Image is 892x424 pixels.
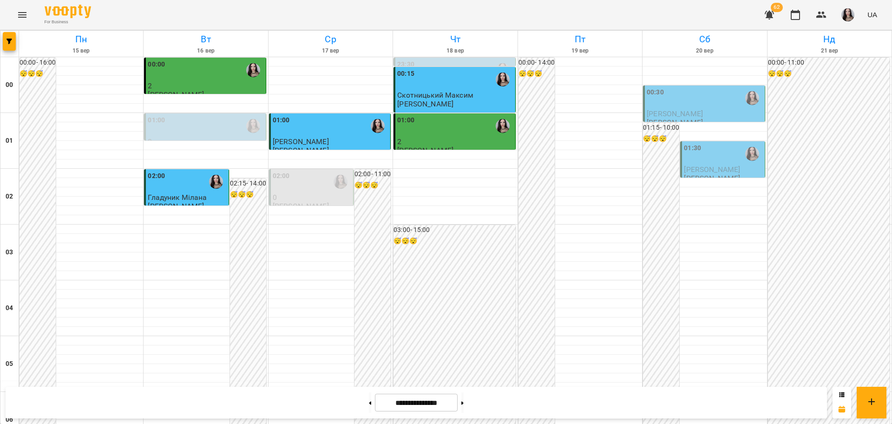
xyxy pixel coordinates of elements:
[684,165,740,174] span: [PERSON_NAME]
[145,46,266,55] h6: 16 вер
[864,6,881,23] button: UA
[148,193,207,202] span: Гладуник Мілана
[273,202,329,210] p: [PERSON_NAME]
[518,69,555,79] h6: 😴😴😴
[769,32,890,46] h6: Нд
[647,119,703,126] p: [PERSON_NAME]
[6,303,13,313] h6: 04
[11,4,33,26] button: Menu
[148,91,204,99] p: [PERSON_NAME]
[270,46,391,55] h6: 17 вер
[394,225,515,235] h6: 03:00 - 15:00
[397,91,473,99] span: Скотницький Максим
[643,134,679,144] h6: 😴😴😴
[270,32,391,46] h6: Ср
[145,32,266,46] h6: Вт
[273,115,290,126] label: 01:00
[148,171,165,181] label: 02:00
[230,190,266,200] h6: 😴😴😴
[867,10,877,20] span: UA
[246,63,260,77] img: Габорак Галина
[397,115,414,126] label: 01:00
[148,115,165,126] label: 01:00
[397,60,414,70] label: 23:30
[6,192,13,202] h6: 02
[745,91,759,105] img: Габорак Галина
[20,32,142,46] h6: Пн
[768,69,890,79] h6: 😴😴😴
[273,137,329,146] span: [PERSON_NAME]
[246,119,260,133] img: Габорак Галина
[644,32,765,46] h6: Сб
[771,3,783,12] span: 62
[354,180,391,191] h6: 😴😴😴
[148,202,204,210] p: [PERSON_NAME]
[397,69,414,79] label: 00:15
[647,87,664,98] label: 00:30
[45,19,91,25] span: For Business
[518,58,555,68] h6: 00:00 - 14:00
[394,236,515,246] h6: 😴😴😴
[768,58,890,68] h6: 00:00 - 11:00
[273,171,290,181] label: 02:00
[397,138,513,146] p: 2
[20,69,56,79] h6: 😴😴😴
[6,247,13,258] h6: 03
[148,138,263,146] p: 0
[394,32,516,46] h6: Чт
[45,5,91,18] img: Voopty Logo
[841,8,854,21] img: 23d2127efeede578f11da5c146792859.jpg
[20,46,142,55] h6: 15 вер
[745,147,759,161] img: Габорак Галина
[148,60,165,70] label: 00:00
[230,179,266,189] h6: 02:15 - 14:00
[519,46,641,55] h6: 19 вер
[397,100,453,108] p: [PERSON_NAME]
[769,46,890,55] h6: 21 вер
[496,119,510,133] img: Габорак Галина
[644,46,765,55] h6: 20 вер
[371,119,385,133] img: Габорак Галина
[273,146,329,154] p: [PERSON_NAME]
[6,80,13,90] h6: 00
[684,174,740,182] p: [PERSON_NAME]
[273,193,351,201] p: 0
[354,169,391,179] h6: 02:00 - 11:00
[496,73,510,86] img: Габорак Галина
[148,82,263,90] p: 2
[647,109,703,118] span: [PERSON_NAME]
[397,146,453,154] p: [PERSON_NAME]
[20,58,56,68] h6: 00:00 - 16:00
[643,123,679,133] h6: 01:15 - 10:00
[394,46,516,55] h6: 18 вер
[6,359,13,369] h6: 05
[519,32,641,46] h6: Пт
[684,143,701,153] label: 01:30
[209,175,223,189] img: Габорак Галина
[6,136,13,146] h6: 01
[496,63,510,77] img: Габорак Галина
[334,175,348,189] img: Габорак Галина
